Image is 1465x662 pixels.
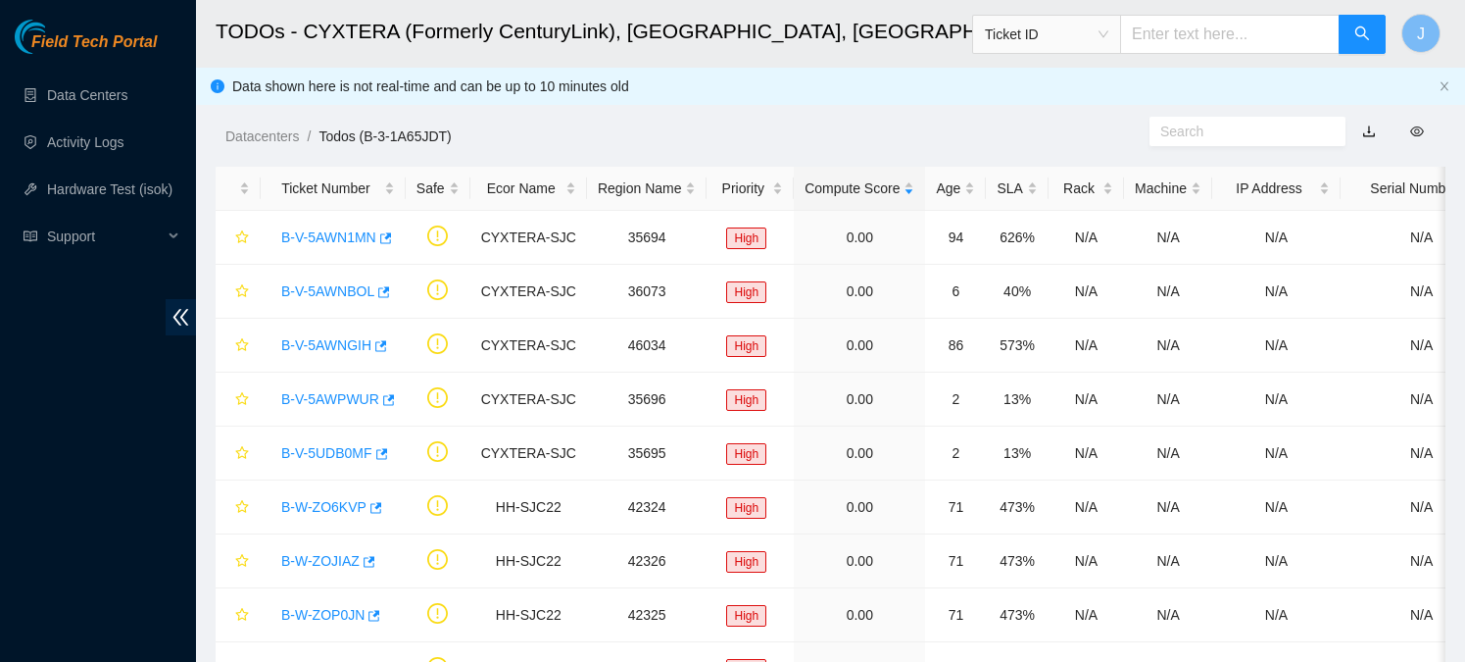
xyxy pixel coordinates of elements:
[226,545,250,577] button: star
[794,481,925,535] td: 0.00
[726,551,766,573] span: High
[1212,588,1341,642] td: N/A
[281,553,360,569] a: B-W-ZOJIAZ
[587,373,708,427] td: 35696
[587,211,708,265] td: 35694
[1212,265,1341,319] td: N/A
[794,427,925,481] td: 0.00
[794,535,925,588] td: 0.00
[470,265,587,319] td: CYXTERA-SJC
[235,608,249,624] span: star
[587,535,708,588] td: 42326
[15,35,157,61] a: Akamai TechnologiesField Tech Portal
[427,280,448,300] span: exclamation-circle
[1212,211,1341,265] td: N/A
[1124,319,1212,373] td: N/A
[226,437,250,469] button: star
[587,588,708,642] td: 42325
[1124,211,1212,265] td: N/A
[470,588,587,642] td: HH-SJC22
[1049,535,1124,588] td: N/A
[281,499,366,515] a: B-W-ZO6KVP
[1049,211,1124,265] td: N/A
[1212,535,1341,588] td: N/A
[986,535,1048,588] td: 473%
[1362,124,1376,139] a: download
[47,217,163,256] span: Support
[15,20,99,54] img: Akamai Technologies
[726,228,766,249] span: High
[226,222,250,253] button: star
[281,607,365,623] a: B-W-ZOP0JN
[726,497,766,519] span: High
[925,427,986,481] td: 2
[235,446,249,462] span: star
[986,211,1048,265] td: 626%
[427,549,448,570] span: exclamation-circle
[587,427,708,481] td: 35695
[1124,373,1212,427] td: N/A
[1212,319,1341,373] td: N/A
[587,481,708,535] td: 42324
[427,387,448,408] span: exclamation-circle
[925,319,986,373] td: 86
[985,20,1108,49] span: Ticket ID
[986,481,1048,535] td: 473%
[281,337,371,353] a: B-V-5AWNGIH
[235,500,249,516] span: star
[1347,116,1391,147] button: download
[235,284,249,300] span: star
[925,373,986,427] td: 2
[925,535,986,588] td: 71
[986,265,1048,319] td: 40%
[470,373,587,427] td: CYXTERA-SJC
[281,391,379,407] a: B-V-5AWPWUR
[1417,22,1425,46] span: J
[925,481,986,535] td: 71
[235,338,249,354] span: star
[1160,121,1319,142] input: Search
[281,445,372,461] a: B-V-5UDB0MF
[226,330,250,361] button: star
[470,427,587,481] td: CYXTERA-SJC
[226,599,250,631] button: star
[47,181,172,197] a: Hardware Test (isok)
[47,87,127,103] a: Data Centers
[427,226,448,246] span: exclamation-circle
[1124,535,1212,588] td: N/A
[226,383,250,415] button: star
[470,211,587,265] td: CYXTERA-SJC
[794,265,925,319] td: 0.00
[235,554,249,570] span: star
[925,265,986,319] td: 6
[1049,265,1124,319] td: N/A
[1401,14,1441,53] button: J
[225,128,299,144] a: Datacenters
[427,603,448,624] span: exclamation-circle
[925,588,986,642] td: 71
[1124,265,1212,319] td: N/A
[1049,588,1124,642] td: N/A
[1124,427,1212,481] td: N/A
[925,211,986,265] td: 94
[226,491,250,523] button: star
[1120,15,1340,54] input: Enter text here...
[1049,427,1124,481] td: N/A
[281,283,374,299] a: B-V-5AWNBOL
[986,427,1048,481] td: 13%
[726,335,766,357] span: High
[726,281,766,303] span: High
[794,588,925,642] td: 0.00
[281,229,376,245] a: B-V-5AWN1MN
[318,128,451,144] a: Todos (B-3-1A65JDT)
[587,265,708,319] td: 36073
[235,392,249,408] span: star
[1439,80,1450,93] button: close
[307,128,311,144] span: /
[427,495,448,516] span: exclamation-circle
[24,229,37,243] span: read
[1049,319,1124,373] td: N/A
[470,319,587,373] td: CYXTERA-SJC
[1354,25,1370,44] span: search
[726,389,766,411] span: High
